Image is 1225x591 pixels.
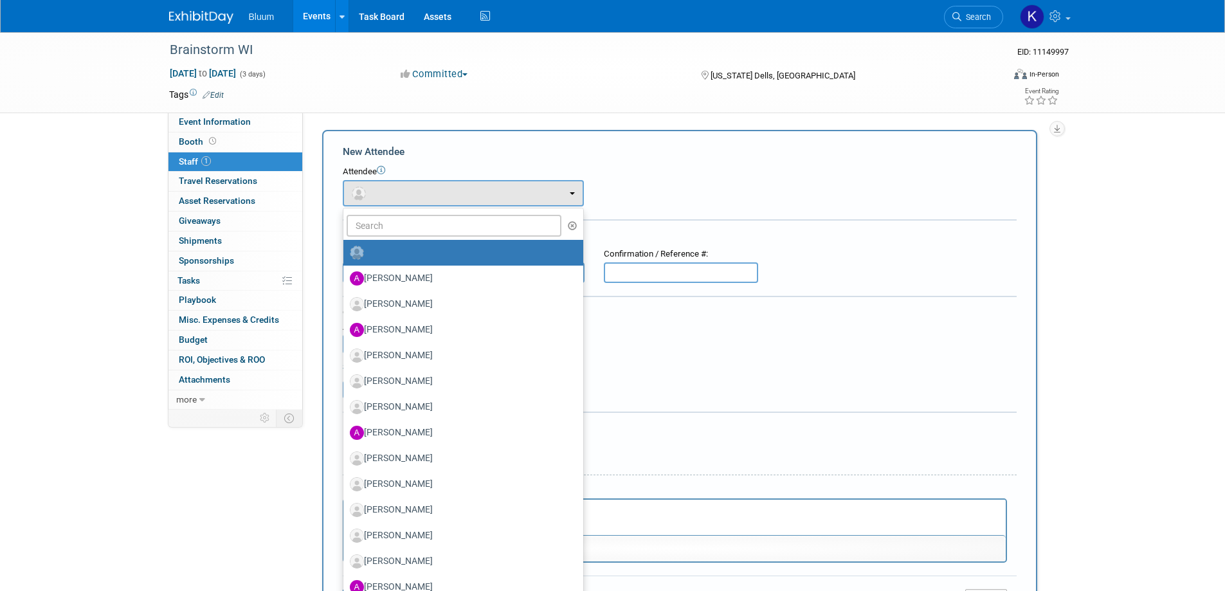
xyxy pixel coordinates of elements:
[604,248,758,260] div: Confirmation / Reference #:
[350,294,570,314] label: [PERSON_NAME]
[350,400,364,414] img: Associate-Profile-5.png
[344,500,1006,535] iframe: Rich Text Area
[350,349,364,363] img: Associate-Profile-5.png
[350,323,364,337] img: A.jpg
[168,192,302,211] a: Asset Reservations
[254,410,277,426] td: Personalize Event Tab Strip
[168,350,302,370] a: ROI, Objectives & ROO
[168,172,302,191] a: Travel Reservations
[168,370,302,390] a: Attachments
[169,68,237,79] span: [DATE] [DATE]
[350,525,570,546] label: [PERSON_NAME]
[343,307,1017,319] div: Cost:
[350,426,364,440] img: A.jpg
[179,136,219,147] span: Booth
[168,271,302,291] a: Tasks
[350,551,570,572] label: [PERSON_NAME]
[1024,88,1058,95] div: Event Rating
[1029,69,1059,79] div: In-Person
[350,554,364,568] img: Associate-Profile-5.png
[201,156,211,166] span: 1
[179,176,257,186] span: Travel Reservations
[1017,47,1069,57] span: Event ID: 11149997
[203,91,224,100] a: Edit
[168,331,302,350] a: Budget
[350,448,570,469] label: [PERSON_NAME]
[343,145,1017,159] div: New Attendee
[168,232,302,251] a: Shipments
[350,503,364,517] img: Associate-Profile-5.png
[350,500,570,520] label: [PERSON_NAME]
[179,156,211,167] span: Staff
[179,354,265,365] span: ROI, Objectives & ROO
[168,152,302,172] a: Staff1
[169,11,233,24] img: ExhibitDay
[168,390,302,410] a: more
[343,229,1017,242] div: Registration / Ticket Info (optional)
[168,132,302,152] a: Booth
[239,70,266,78] span: (3 days)
[179,374,230,385] span: Attachments
[347,215,562,237] input: Search
[350,374,364,388] img: Associate-Profile-5.png
[177,275,200,286] span: Tasks
[711,71,855,80] span: [US_STATE] Dells, [GEOGRAPHIC_DATA]
[961,12,991,22] span: Search
[350,477,364,491] img: Associate-Profile-5.png
[169,88,224,101] td: Tags
[168,212,302,231] a: Giveaways
[168,251,302,271] a: Sponsorships
[179,195,255,206] span: Asset Reservations
[206,136,219,146] span: Booth not reserved yet
[179,255,234,266] span: Sponsorships
[168,291,302,310] a: Playbook
[350,451,364,466] img: Associate-Profile-5.png
[350,474,570,495] label: [PERSON_NAME]
[350,529,364,543] img: Associate-Profile-5.png
[179,235,222,246] span: Shipments
[350,271,364,286] img: A.jpg
[350,320,570,340] label: [PERSON_NAME]
[168,311,302,330] a: Misc. Expenses & Credits
[179,314,279,325] span: Misc. Expenses & Credits
[168,113,302,132] a: Event Information
[350,268,570,289] label: [PERSON_NAME]
[350,345,570,366] label: [PERSON_NAME]
[350,246,364,260] img: Unassigned-User-Icon.png
[396,68,473,81] button: Committed
[249,12,275,22] span: Bluum
[343,484,1007,496] div: Notes
[197,68,209,78] span: to
[165,39,984,62] div: Brainstorm WI
[350,297,364,311] img: Associate-Profile-5.png
[350,371,570,392] label: [PERSON_NAME]
[179,215,221,226] span: Giveaways
[350,397,570,417] label: [PERSON_NAME]
[343,421,1017,434] div: Misc. Attachments & Notes
[179,295,216,305] span: Playbook
[1014,69,1027,79] img: Format-Inperson.png
[350,423,570,443] label: [PERSON_NAME]
[927,67,1060,86] div: Event Format
[179,334,208,345] span: Budget
[343,166,1017,178] div: Attendee
[179,116,251,127] span: Event Information
[276,410,302,426] td: Toggle Event Tabs
[176,394,197,405] span: more
[1020,5,1044,29] img: Kellie Noller
[944,6,1003,28] a: Search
